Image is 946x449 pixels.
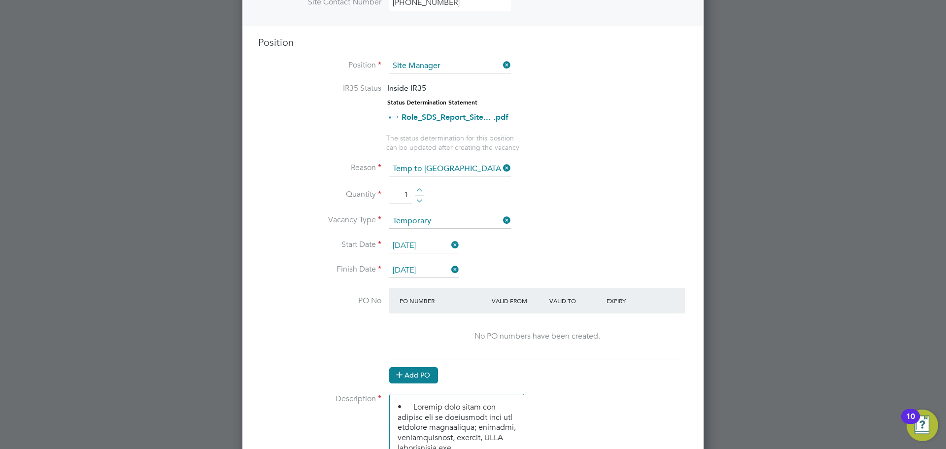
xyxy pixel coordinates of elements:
[389,367,438,383] button: Add PO
[258,215,381,225] label: Vacancy Type
[258,163,381,173] label: Reason
[547,292,605,310] div: Valid To
[489,292,547,310] div: Valid From
[906,416,915,429] div: 10
[389,59,511,73] input: Search for...
[604,292,662,310] div: Expiry
[258,36,688,49] h3: Position
[397,292,489,310] div: PO Number
[389,162,511,176] input: Select one
[258,394,381,404] label: Description
[258,296,381,306] label: PO No
[387,83,426,93] span: Inside IR35
[386,134,519,151] span: The status determination for this position can be updated after creating the vacancy
[258,83,381,94] label: IR35 Status
[258,240,381,250] label: Start Date
[258,189,381,200] label: Quantity
[387,99,477,106] strong: Status Determination Statement
[389,239,459,253] input: Select one
[907,410,938,441] button: Open Resource Center, 10 new notifications
[389,214,511,229] input: Select one
[399,331,675,342] div: No PO numbers have been created.
[389,263,459,278] input: Select one
[258,60,381,70] label: Position
[402,112,508,122] a: Role_SDS_Report_Site... .pdf
[258,264,381,275] label: Finish Date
